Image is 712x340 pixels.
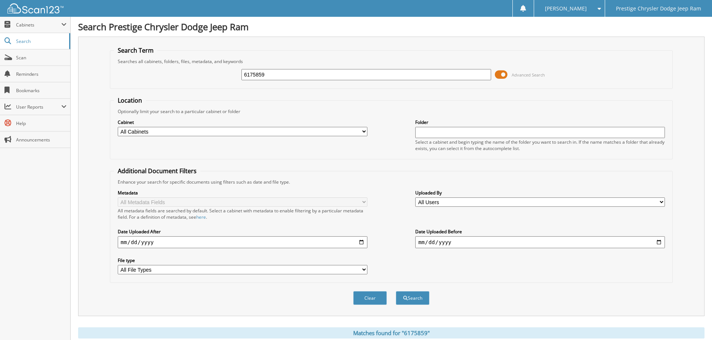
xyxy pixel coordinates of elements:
[118,119,367,125] label: Cabinet
[616,6,701,11] span: Prestige Chrysler Dodge Jeep Ram
[396,291,429,305] button: Search
[16,54,67,61] span: Scan
[78,21,705,33] h1: Search Prestige Chrysler Dodge Jeep Ram
[118,208,367,220] div: All metadata fields are searched by default. Select a cabinet with metadata to enable filtering b...
[16,104,61,110] span: User Reports
[118,228,367,235] label: Date Uploaded After
[7,3,64,13] img: scan123-logo-white.svg
[118,190,367,196] label: Metadata
[16,38,65,44] span: Search
[114,46,157,54] legend: Search Term
[114,58,669,65] div: Searches all cabinets, folders, files, metadata, and keywords
[16,71,67,77] span: Reminders
[78,327,705,339] div: Matches found for "6175859"
[545,6,587,11] span: [PERSON_NAME]
[353,291,387,305] button: Clear
[415,139,665,152] div: Select a cabinet and begin typing the name of the folder you want to search in. If the name match...
[118,236,367,248] input: start
[114,167,200,175] legend: Additional Document Filters
[114,179,669,185] div: Enhance your search for specific documents using filters such as date and file type.
[16,22,61,28] span: Cabinets
[415,236,665,248] input: end
[415,228,665,235] label: Date Uploaded Before
[114,108,669,115] div: Optionally limit your search to a particular cabinet or folder
[415,119,665,125] label: Folder
[16,87,67,94] span: Bookmarks
[114,96,146,105] legend: Location
[16,120,67,127] span: Help
[16,137,67,143] span: Announcements
[118,257,367,263] label: File type
[415,190,665,196] label: Uploaded By
[512,72,545,78] span: Advanced Search
[196,214,206,220] a: here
